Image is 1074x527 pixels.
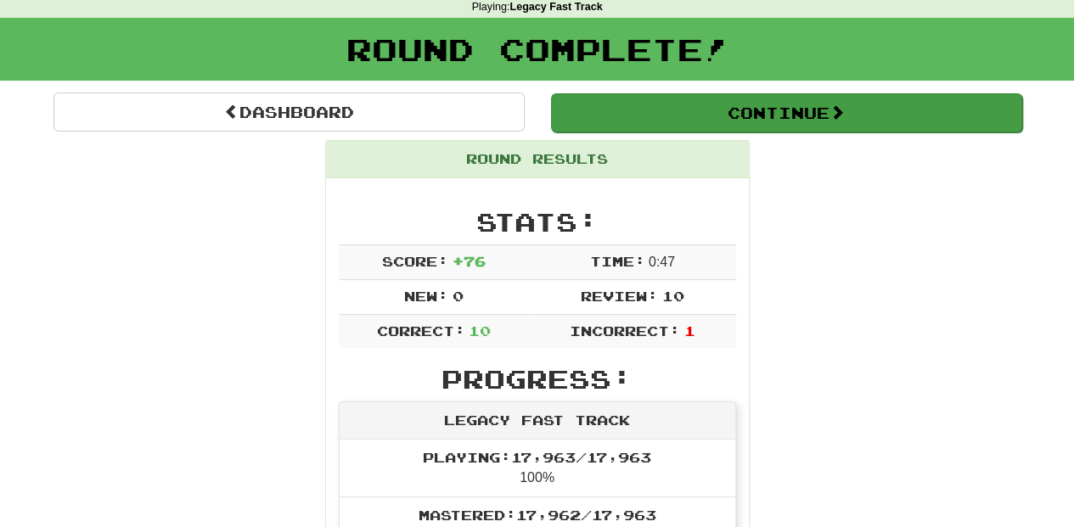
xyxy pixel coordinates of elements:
[340,402,735,440] div: Legacy Fast Track
[589,253,644,269] span: Time:
[376,322,464,339] span: Correct:
[423,449,651,465] span: Playing: 17,963 / 17,963
[340,440,735,497] li: 100%
[469,322,491,339] span: 10
[326,141,749,178] div: Round Results
[6,32,1068,66] h1: Round Complete!
[581,288,658,304] span: Review:
[53,93,525,132] a: Dashboard
[683,322,694,339] span: 1
[661,288,683,304] span: 10
[570,322,680,339] span: Incorrect:
[509,1,602,13] strong: Legacy Fast Track
[404,288,448,304] span: New:
[419,507,656,523] span: Mastered: 17,962 / 17,963
[339,365,736,393] h2: Progress:
[551,93,1022,132] button: Continue
[339,208,736,236] h2: Stats:
[452,253,485,269] span: + 76
[382,253,448,269] span: Score:
[452,288,463,304] span: 0
[649,255,675,269] span: 0 : 47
